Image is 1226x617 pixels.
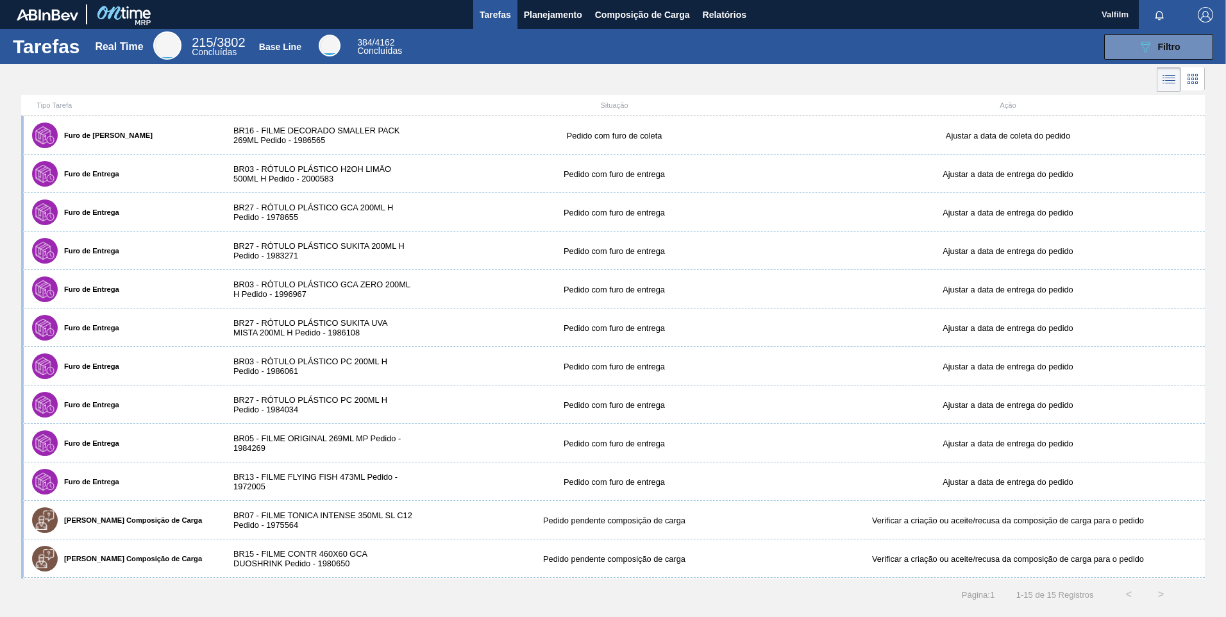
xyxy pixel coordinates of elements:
div: Real Time [153,31,181,60]
label: Furo de Entrega [58,285,119,293]
div: Real Time [95,41,143,53]
div: Situação [417,101,811,109]
div: BR27 - RÓTULO PLÁSTICO SUKITA UVA MISTA 200ML H Pedido - 1986108 [221,318,417,337]
div: Ajustar a data de entrega do pedido [811,285,1205,294]
div: Ajustar a data de entrega do pedido [811,439,1205,448]
div: Ação [811,101,1205,109]
span: 215 [192,35,213,49]
div: Verificar a criação ou aceite/recusa da composição de carga para o pedido [811,516,1205,525]
div: BR03 - RÓTULO PLÁSTICO H2OH LIMÃO 500ML H Pedido - 2000583 [221,164,417,183]
div: BR07 - FILME TONICA INTENSE 350ML SL C12 Pedido - 1975564 [221,511,417,530]
div: Visão em Lista [1157,67,1181,92]
label: Furo de Entrega [58,478,119,486]
div: BR13 - FILME FLYING FISH 473ML Pedido - 1972005 [221,472,417,491]
div: Pedido pendente composição de carga [417,516,811,525]
span: / 4162 [357,37,394,47]
img: Logout [1198,7,1213,22]
div: Real Time [192,37,245,56]
span: / 3802 [192,35,245,49]
label: Furo de Entrega [58,324,119,332]
div: Pedido com furo de entrega [417,285,811,294]
div: BR03 - RÓTULO PLÁSTICO PC 200ML H Pedido - 1986061 [221,357,417,376]
button: < [1113,579,1145,611]
div: Pedido com furo de coleta [417,131,811,140]
div: Base Line [357,38,402,55]
div: Visão em Cards [1181,67,1205,92]
div: Tipo Tarefa [24,101,221,109]
div: BR15 - FILME CONTR 460X60 GCA DUOSHRINK Pedido - 1980650 [221,549,417,568]
div: BR27 - RÓTULO PLÁSTICO PC 200ML H Pedido - 1984034 [221,395,417,414]
span: 384 [357,37,372,47]
span: 1 - 15 de 15 Registros [1014,590,1093,600]
label: Furo de [PERSON_NAME] [58,131,153,139]
div: Ajustar a data de entrega do pedido [811,323,1205,333]
div: Ajustar a data de coleta do pedido [811,131,1205,140]
span: Concluídas [357,46,402,56]
span: Composição de Carga [595,7,690,22]
label: Furo de Entrega [58,401,119,409]
div: Ajustar a data de entrega do pedido [811,169,1205,179]
span: Concluídas [192,47,237,57]
button: > [1145,579,1177,611]
div: BR16 - FILME DECORADO SMALLER PACK 269ML Pedido - 1986565 [221,126,417,145]
div: Ajustar a data de entrega do pedido [811,208,1205,217]
span: Planejamento [524,7,582,22]
div: BR27 - RÓTULO PLÁSTICO SUKITA 200ML H Pedido - 1983271 [221,241,417,260]
label: [PERSON_NAME] Composição de Carga [58,555,202,562]
label: Furo de Entrega [58,208,119,216]
div: Pedido com furo de entrega [417,439,811,448]
div: Pedido com furo de entrega [417,169,811,179]
div: Pedido com furo de entrega [417,246,811,256]
div: Pedido com furo de entrega [417,477,811,487]
h1: Tarefas [13,39,80,54]
div: Verificar a criação ou aceite/recusa da composição de carga para o pedido [811,554,1205,564]
div: Pedido com furo de entrega [417,400,811,410]
span: Tarefas [480,7,511,22]
span: Página : 1 [962,590,995,600]
div: Ajustar a data de entrega do pedido [811,362,1205,371]
div: BR03 - RÓTULO PLÁSTICO GCA ZERO 200ML H Pedido - 1996967 [221,280,417,299]
label: Furo de Entrega [58,362,119,370]
span: Filtro [1158,42,1180,52]
label: Furo de Entrega [58,247,119,255]
div: BR27 - RÓTULO PLÁSTICO GCA 200ML H Pedido - 1978655 [221,203,417,222]
label: Furo de Entrega [58,170,119,178]
div: BR05 - FILME ORIGINAL 269ML MP Pedido - 1984269 [221,434,417,453]
img: TNhmsLtSVTkK8tSr43FrP2fwEKptu5GPRR3wAAAABJRU5ErkJggg== [17,9,78,21]
div: Pedido com furo de entrega [417,323,811,333]
label: Furo de Entrega [58,439,119,447]
div: Base Line [259,42,301,52]
div: Ajustar a data de entrega do pedido [811,246,1205,256]
div: Pedido pendente composição de carga [417,554,811,564]
div: Pedido com furo de entrega [417,208,811,217]
button: Notificações [1139,6,1180,24]
div: Base Line [319,35,340,56]
div: Ajustar a data de entrega do pedido [811,400,1205,410]
label: [PERSON_NAME] Composição de Carga [58,516,202,524]
div: Ajustar a data de entrega do pedido [811,477,1205,487]
span: Relatórios [703,7,746,22]
div: Pedido com furo de entrega [417,362,811,371]
button: Filtro [1104,34,1213,60]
